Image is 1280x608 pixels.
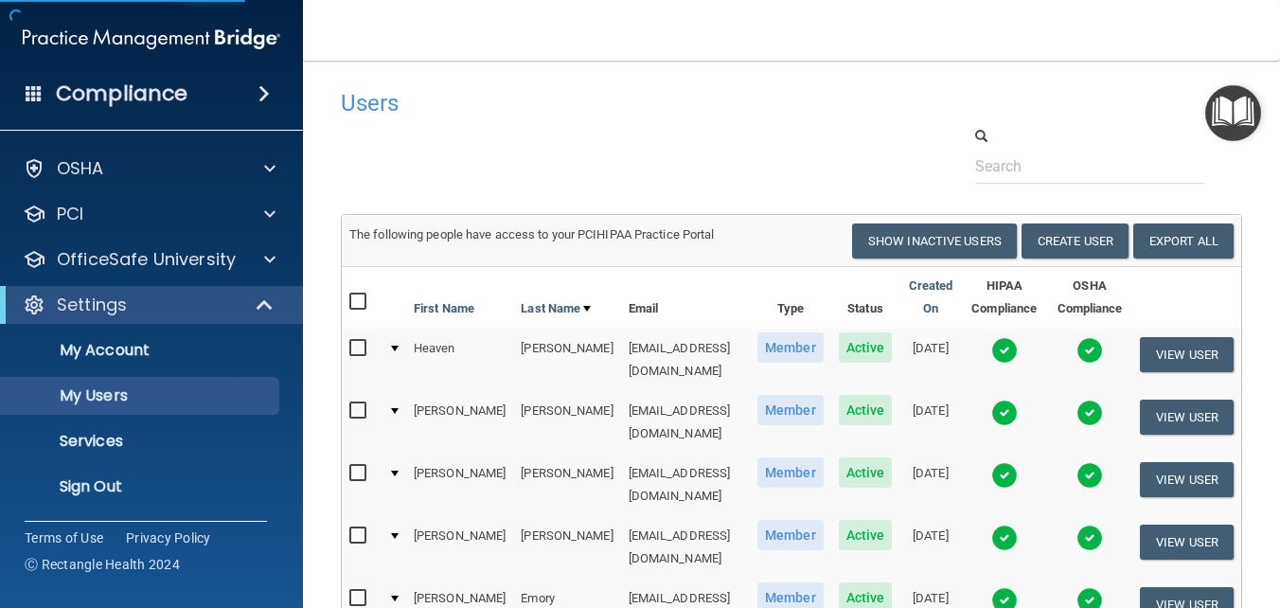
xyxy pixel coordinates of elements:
[991,337,1018,364] img: tick.e7d51cea.svg
[12,341,271,360] p: My Account
[899,391,961,454] td: [DATE]
[23,20,280,58] img: PMB logo
[975,149,1205,184] input: Search
[23,157,276,180] a: OSHA
[341,91,855,116] h4: Users
[1047,267,1132,329] th: OSHA Compliance
[962,267,1047,329] th: HIPAA Compliance
[1076,462,1103,489] img: tick.e7d51cea.svg
[1076,525,1103,551] img: tick.e7d51cea.svg
[1205,85,1261,141] button: Open Resource Center
[1022,224,1129,259] button: Create User
[513,391,620,454] td: [PERSON_NAME]
[1076,400,1103,426] img: tick.e7d51cea.svg
[57,294,127,316] p: Settings
[1076,337,1103,364] img: tick.e7d51cea.svg
[621,454,750,516] td: [EMAIL_ADDRESS][DOMAIN_NAME]
[839,520,893,550] span: Active
[12,477,271,496] p: Sign Out
[349,227,715,241] span: The following people have access to your PCIHIPAA Practice Portal
[757,395,824,425] span: Member
[991,400,1018,426] img: tick.e7d51cea.svg
[23,248,276,271] a: OfficeSafe University
[126,528,211,547] a: Privacy Policy
[1140,400,1234,435] button: View User
[12,386,271,405] p: My Users
[406,516,513,579] td: [PERSON_NAME]
[852,224,1017,259] button: Show Inactive Users
[757,520,824,550] span: Member
[991,462,1018,489] img: tick.e7d51cea.svg
[757,457,824,488] span: Member
[406,391,513,454] td: [PERSON_NAME]
[25,528,103,547] a: Terms of Use
[899,329,961,391] td: [DATE]
[831,267,900,329] th: Status
[899,516,961,579] td: [DATE]
[12,432,271,451] p: Services
[56,80,187,107] h4: Compliance
[57,157,104,180] p: OSHA
[839,395,893,425] span: Active
[25,555,180,574] span: Ⓒ Rectangle Health 2024
[406,329,513,391] td: Heaven
[621,516,750,579] td: [EMAIL_ADDRESS][DOMAIN_NAME]
[521,297,591,320] a: Last Name
[839,332,893,363] span: Active
[57,203,83,225] p: PCI
[1133,224,1234,259] a: Export All
[513,454,620,516] td: [PERSON_NAME]
[1140,525,1234,560] button: View User
[513,329,620,391] td: [PERSON_NAME]
[23,294,275,316] a: Settings
[23,203,276,225] a: PCI
[1140,462,1234,497] button: View User
[907,275,953,320] a: Created On
[406,454,513,516] td: [PERSON_NAME]
[757,332,824,363] span: Member
[621,267,750,329] th: Email
[1140,337,1234,372] button: View User
[621,391,750,454] td: [EMAIL_ADDRESS][DOMAIN_NAME]
[750,267,831,329] th: Type
[991,525,1018,551] img: tick.e7d51cea.svg
[899,454,961,516] td: [DATE]
[57,248,236,271] p: OfficeSafe University
[839,457,893,488] span: Active
[621,329,750,391] td: [EMAIL_ADDRESS][DOMAIN_NAME]
[414,297,474,320] a: First Name
[513,516,620,579] td: [PERSON_NAME]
